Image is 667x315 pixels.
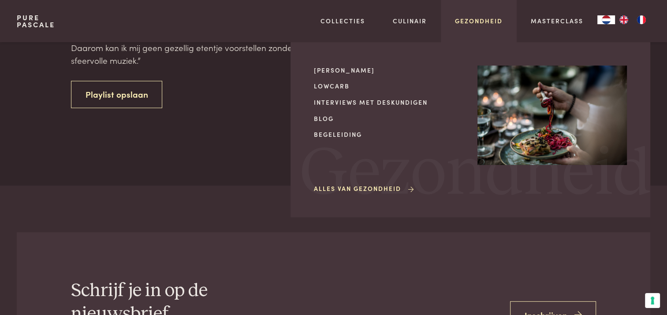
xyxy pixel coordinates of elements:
[314,98,463,107] a: Interviews met deskundigen
[633,15,650,24] a: FR
[300,140,652,208] span: Gezondheid
[597,15,615,24] a: NL
[314,184,415,193] a: Alles van Gezondheid
[314,81,463,91] a: Lowcarb
[71,81,163,109] a: Playlist opslaan
[314,130,463,139] a: Begeleiding
[455,16,503,26] a: Gezondheid
[477,66,627,165] img: Gezondheid
[597,15,615,24] div: Language
[531,16,583,26] a: Masterclass
[393,16,427,26] a: Culinair
[615,15,650,24] ul: Language list
[597,15,650,24] aside: Language selected: Nederlands
[615,15,633,24] a: EN
[17,14,55,28] a: PurePascale
[320,16,365,26] a: Collecties
[314,114,463,123] a: Blog
[314,66,463,75] a: [PERSON_NAME]
[645,293,660,308] button: Uw voorkeuren voor toestemming voor trackingtechnologieën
